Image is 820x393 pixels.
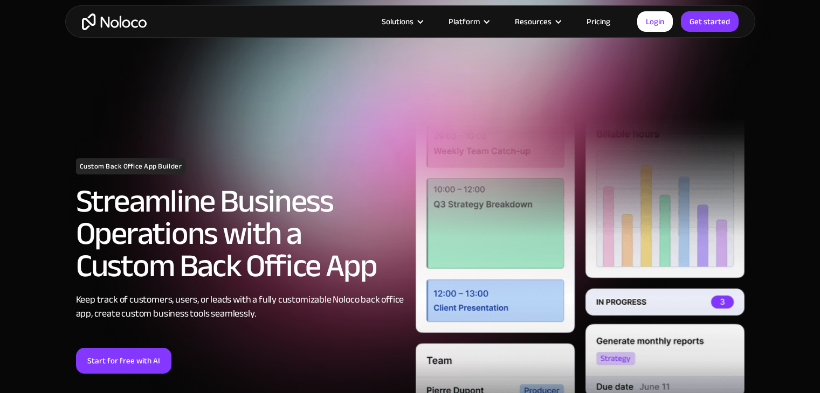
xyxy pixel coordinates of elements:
div: Resources [501,15,573,29]
div: Platform [435,15,501,29]
a: Get started [681,11,739,32]
a: Login [637,11,673,32]
div: Resources [515,15,552,29]
a: home [82,13,147,30]
a: Start for free with AI [76,348,171,374]
div: Platform [449,15,480,29]
h2: Streamline Business Operations with a Custom Back Office App [76,185,405,282]
h1: Custom Back Office App Builder [76,158,186,174]
div: Solutions [368,15,435,29]
div: Keep track of customers, users, or leads with a fully customizable Noloco back office app, create... [76,293,405,321]
a: Pricing [573,15,624,29]
div: Solutions [382,15,414,29]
